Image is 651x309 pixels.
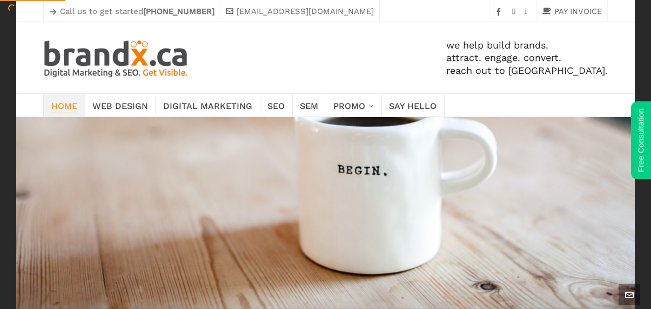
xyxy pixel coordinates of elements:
span: SEO [267,98,285,113]
strong: [PHONE_NUMBER] [143,6,214,16]
a: SEO [260,94,293,116]
span: Web Design [92,98,148,113]
a: Home [43,94,85,116]
p: Call us to get started [49,5,214,18]
span: SEM [300,98,318,113]
a: facebook [495,8,506,16]
a: Promo [326,94,382,116]
a: instagram [512,8,518,16]
div: we help build brands. attract. engage. convert. reach out to [GEOGRAPHIC_DATA]. [190,22,608,93]
span: Promo [333,98,365,113]
span: Digital Marketing [163,98,252,113]
a: PAY INVOICE [542,5,602,18]
a: Digital Marketing [156,94,260,116]
span: Home [51,98,77,113]
img: Edmonton SEO. SEM. Web Design. Print. Brandx Digital Marketing & SEO [43,38,190,77]
a: twitter [525,8,531,16]
a: [EMAIL_ADDRESS][DOMAIN_NAME] [226,5,374,18]
span: Say Hello [389,98,437,113]
a: Web Design [85,94,156,116]
a: Say Hello [381,94,445,116]
a: SEM [292,94,326,116]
